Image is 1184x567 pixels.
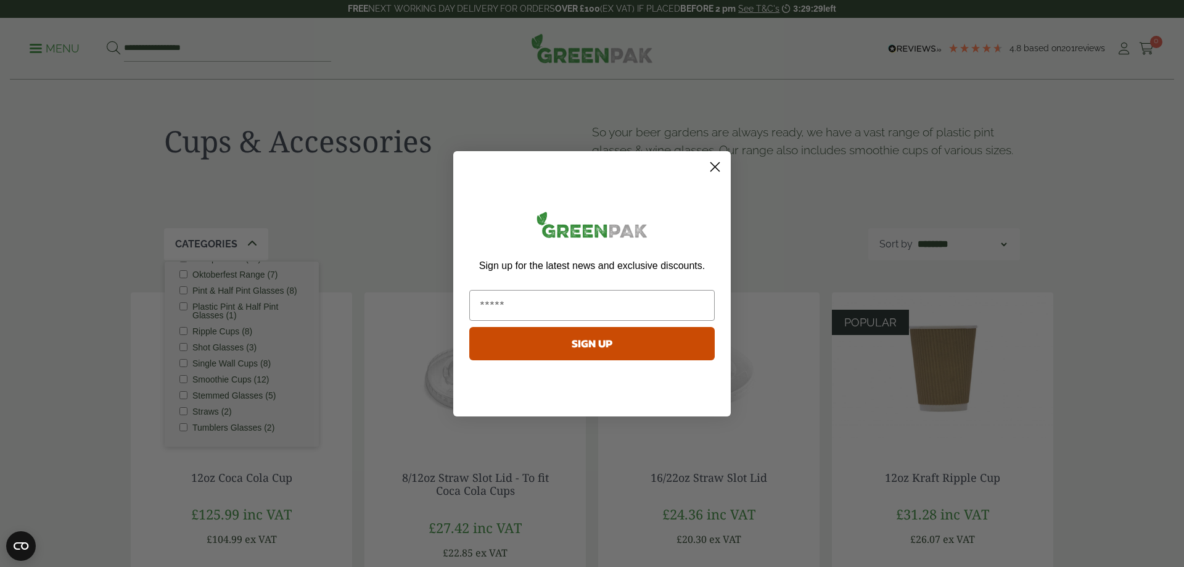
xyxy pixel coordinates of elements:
[479,260,705,271] span: Sign up for the latest news and exclusive discounts.
[469,327,715,360] button: SIGN UP
[469,207,715,248] img: greenpak_logo
[6,531,36,561] button: Open CMP widget
[704,156,726,178] button: Close dialog
[469,290,715,321] input: Email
